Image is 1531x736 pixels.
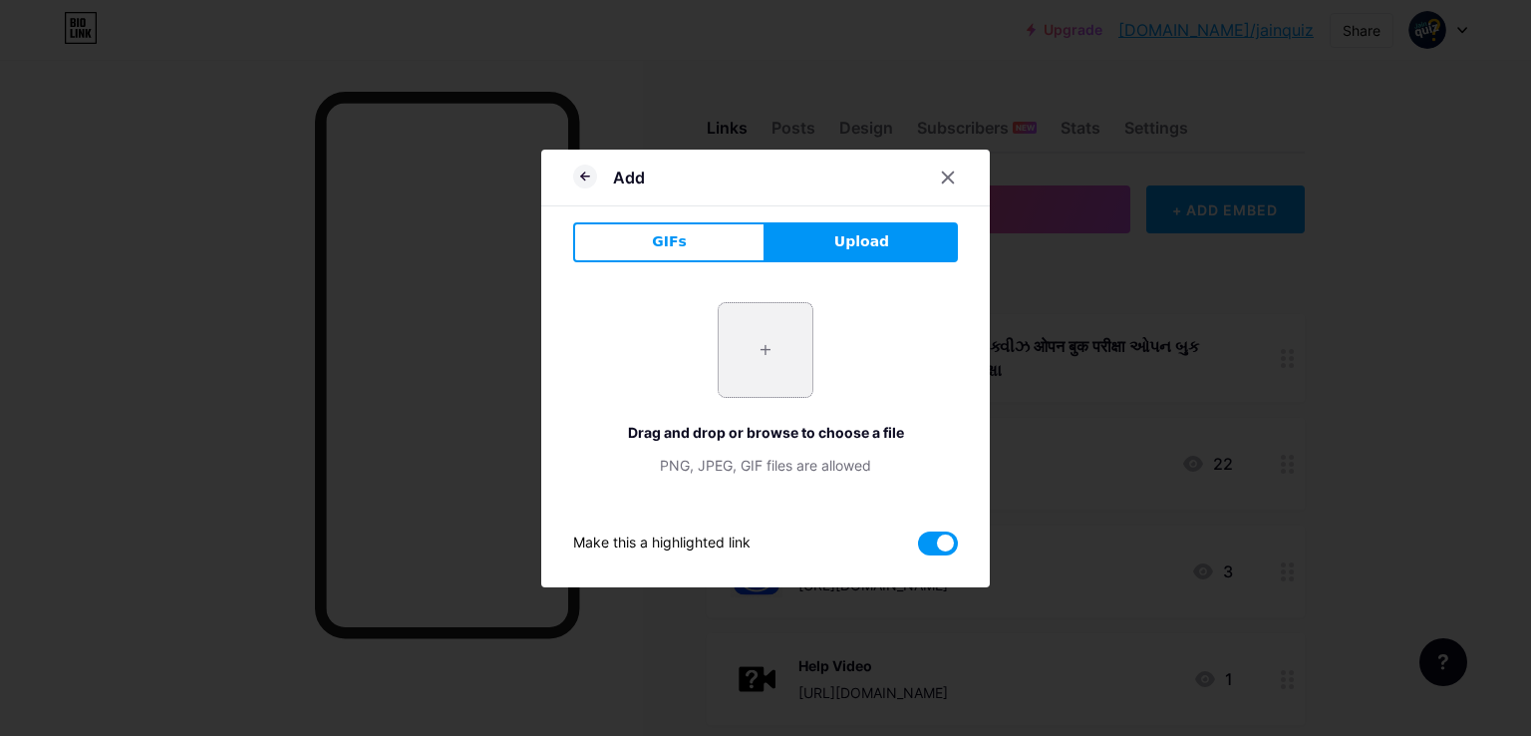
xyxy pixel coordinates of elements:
div: Make this a highlighted link [573,532,751,555]
div: Add [613,166,645,189]
div: PNG, JPEG, GIF files are allowed [573,455,958,476]
span: Upload [834,231,889,252]
div: Drag and drop or browse to choose a file [573,422,958,443]
button: Upload [765,222,958,262]
span: GIFs [652,231,687,252]
button: GIFs [573,222,765,262]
